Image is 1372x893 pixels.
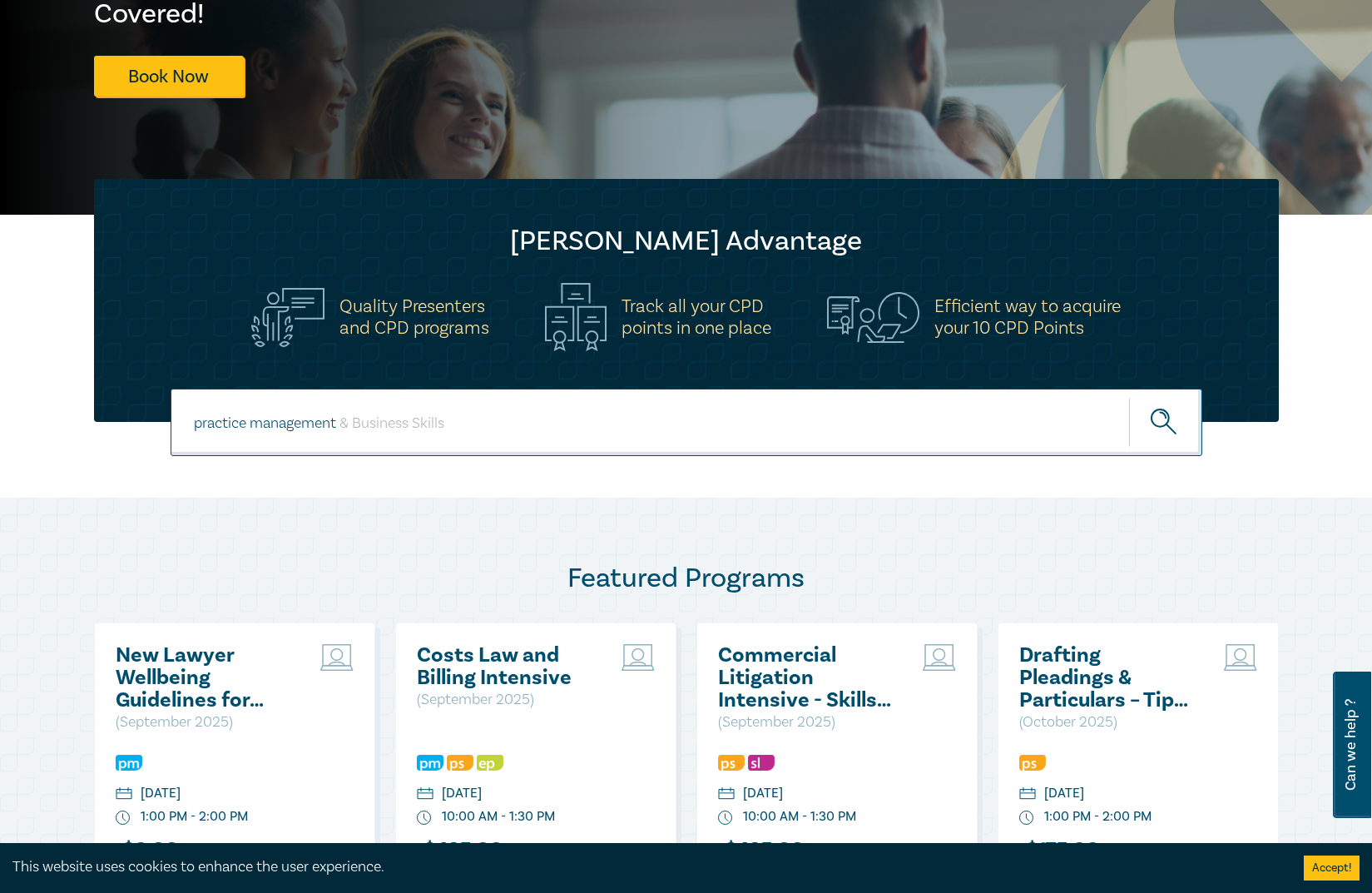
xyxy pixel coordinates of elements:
[251,288,324,347] img: Quality Presenters<br>and CPD programs
[622,644,655,671] img: Live Stream
[1044,784,1084,803] div: [DATE]
[1224,644,1257,671] img: Live Stream
[116,811,131,826] img: watch
[417,811,432,826] img: watch
[718,811,733,826] img: watch
[116,787,132,802] img: calendar
[417,787,433,802] img: calendar
[477,755,503,771] img: Ethics & Professional Responsibility
[442,807,555,826] div: 10:00 AM - 1:30 PM
[116,644,295,712] a: New Lawyer Wellbeing Guidelines for Legal Workplaces
[718,839,805,861] h3: $ 435.00
[1019,839,1100,861] h3: $ 175.00
[94,56,244,97] a: Book Now
[1343,682,1359,808] span: Can we help ?
[545,283,607,351] img: Track all your CPD<br>points in one place
[1019,644,1198,712] a: Drafting Pleadings & Particulars – Tips & Traps
[1019,712,1198,733] p: ( October 2025 )
[1044,807,1152,826] div: 1:00 PM - 2:00 PM
[1304,856,1360,881] button: Accept cookies
[718,755,745,771] img: Professional Skills
[116,712,295,733] p: ( September 2025 )
[934,295,1121,339] h5: Efficient way to acquire your 10 CPD Points
[718,644,897,712] a: Commercial Litigation Intensive - Skills and Strategies for Success in Commercial Disputes
[94,562,1279,595] h2: Featured Programs
[622,295,771,339] h5: Track all your CPD points in one place
[1019,755,1046,771] img: Professional Skills
[417,839,503,861] h3: $ 435.00
[442,784,482,803] div: [DATE]
[12,856,1279,878] div: This website uses cookies to enhance the user experience.
[923,644,956,671] img: Live Stream
[748,755,775,771] img: Substantive Law
[127,225,1246,258] h2: [PERSON_NAME] Advantage
[827,292,919,342] img: Efficient way to acquire<br>your 10 CPD Points
[447,755,473,771] img: Professional Skills
[116,755,142,771] img: Practice Management & Business Skills
[171,389,1202,456] input: Search for a program title, program description or presenter name
[116,839,179,861] h3: $ 0.00
[339,295,489,339] h5: Quality Presenters and CPD programs
[1019,811,1034,826] img: watch
[743,784,783,803] div: [DATE]
[743,807,856,826] div: 10:00 AM - 1:30 PM
[718,787,735,802] img: calendar
[141,807,248,826] div: 1:00 PM - 2:00 PM
[417,755,443,771] img: Practice Management & Business Skills
[141,784,181,803] div: [DATE]
[417,689,596,711] p: ( September 2025 )
[718,712,897,733] p: ( September 2025 )
[417,644,596,689] a: Costs Law and Billing Intensive
[1019,787,1036,802] img: calendar
[320,644,354,671] img: Live Stream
